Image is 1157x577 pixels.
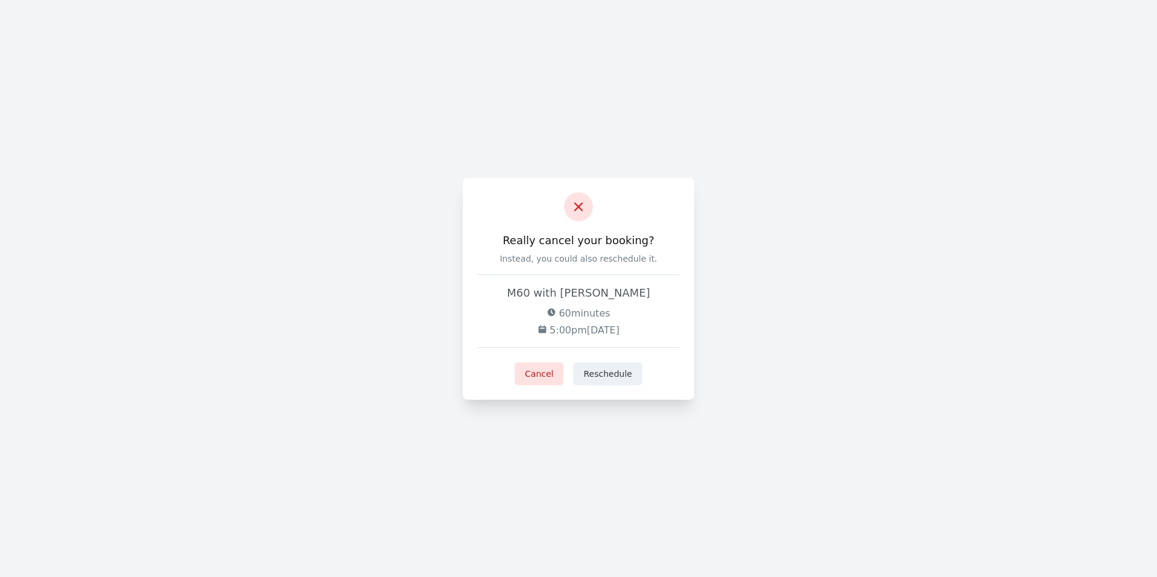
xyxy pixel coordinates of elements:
h3: Really cancel your booking? [477,233,680,248]
h2: M60 with [PERSON_NAME] [477,285,680,301]
p: 5:00pm[DATE] [477,323,680,338]
button: Cancel [515,362,563,385]
button: Reschedule [573,362,642,385]
p: 60 minutes [477,306,680,321]
p: Instead, you could also reschedule it. [477,253,680,265]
